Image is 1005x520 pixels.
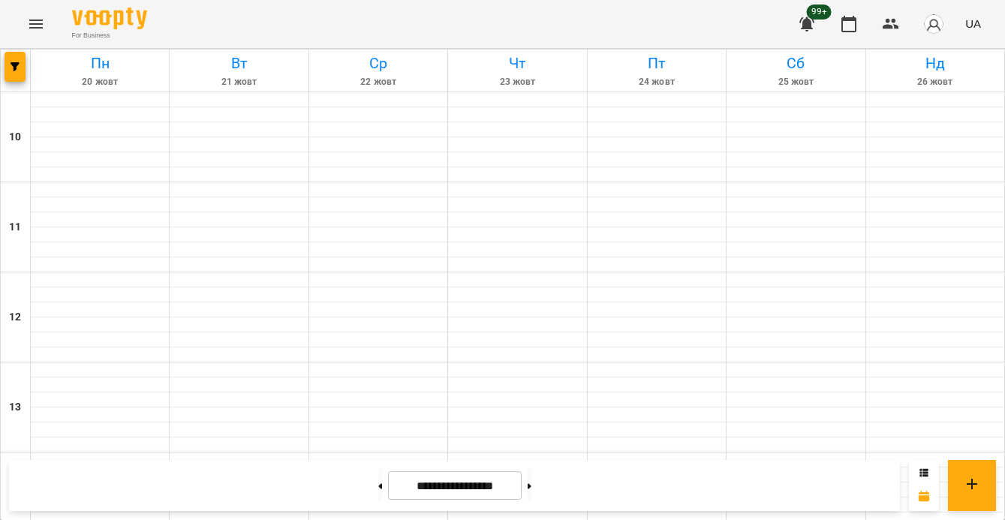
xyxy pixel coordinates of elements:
[33,75,167,89] h6: 20 жовт
[807,5,832,20] span: 99+
[9,219,21,236] h6: 11
[9,309,21,326] h6: 12
[33,52,167,75] h6: Пн
[868,52,1002,75] h6: Нд
[450,75,584,89] h6: 23 жовт
[923,14,944,35] img: avatar_s.png
[172,52,305,75] h6: Вт
[959,10,987,38] button: UA
[590,75,724,89] h6: 24 жовт
[172,75,305,89] h6: 21 жовт
[9,399,21,416] h6: 13
[18,6,54,42] button: Menu
[729,52,862,75] h6: Сб
[9,129,21,146] h6: 10
[965,16,981,32] span: UA
[729,75,862,89] h6: 25 жовт
[450,52,584,75] h6: Чт
[72,8,147,29] img: Voopty Logo
[590,52,724,75] h6: Пт
[311,75,445,89] h6: 22 жовт
[72,31,147,41] span: For Business
[868,75,1002,89] h6: 26 жовт
[311,52,445,75] h6: Ср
